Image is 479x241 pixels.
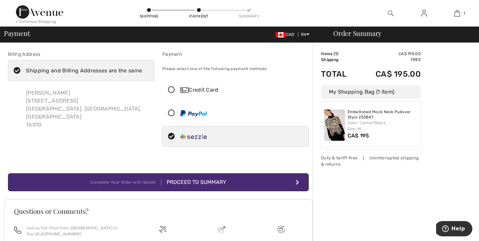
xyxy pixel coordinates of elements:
div: Credit Card [180,86,304,94]
img: Canadian Dollar [275,32,286,38]
div: Payment [189,13,209,19]
div: Billing Address [8,51,154,58]
td: Items ( ) [321,51,357,57]
img: Embellished Mock Neck Pullover Style 253847 [324,110,345,141]
a: 1 [441,9,473,17]
div: Summary [239,13,259,19]
img: Delivery is a breeze since we pay the duties! [218,226,226,233]
a: Sign In [416,9,432,18]
span: 1 [463,10,465,16]
div: Payment [162,51,309,58]
div: Shipping [139,13,159,19]
img: Sezzle [180,133,207,140]
td: CA$ 195.00 [357,63,421,85]
div: [PERSON_NAME] [STREET_ADDRESS] [GEOGRAPHIC_DATA], [GEOGRAPHIC_DATA], [GEOGRAPHIC_DATA] 76010 [21,84,154,134]
div: < Continue Shopping [16,19,56,25]
img: 1ère Avenue [16,5,63,19]
div: Duty & tariff-free | Uninterrupted shipping & returns [321,155,421,167]
img: call [14,226,21,234]
div: Shipping and Billing Addresses are the same [26,67,142,75]
div: Complete Your Order with Sezzle [90,179,161,185]
img: search the website [388,9,394,17]
td: Shipping [321,57,357,63]
img: PayPal [180,110,207,117]
span: EN [301,32,309,37]
h3: Questions or Comments? [14,208,303,214]
img: Credit Card [180,87,189,93]
span: CAD [275,32,297,37]
div: Color: Camel/Black Size: M [348,120,418,132]
div: Please select one of the following payment methods [162,60,309,77]
a: [PHONE_NUMBER] [45,232,81,236]
img: Free shipping on orders over $99 [159,226,166,233]
div: Order Summary [325,30,475,37]
img: Free shipping on orders over $99 [277,226,285,233]
span: 1 [335,51,337,56]
img: My Info [421,9,427,17]
span: Payment [4,30,30,37]
td: CA$ 195.00 [357,51,421,57]
p: Call us Toll-Free from [GEOGRAPHIC_DATA] or the US at [27,225,125,237]
td: Total [321,63,357,85]
button: Complete Your Order with Sezzle Proceed to Summary [8,173,309,191]
img: My Bag [454,9,460,17]
a: Embellished Mock Neck Pullover Style 253847 [348,110,418,120]
span: CA$ 195 [348,132,369,139]
iframe: Opens a widget where you can find more information [436,221,472,238]
div: My Shopping Bag (1 Item) [321,85,421,99]
div: Proceed to Summary [161,178,226,186]
td: Free [357,57,421,63]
